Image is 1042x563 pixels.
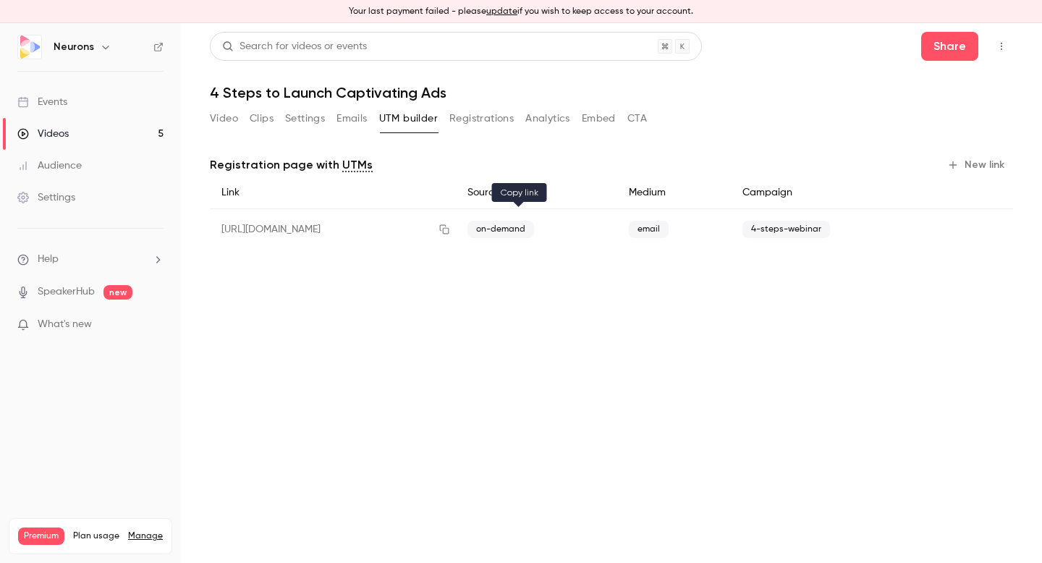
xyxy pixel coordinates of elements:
div: Settings [17,190,75,205]
div: Audience [17,158,82,173]
button: CTA [627,107,647,130]
button: Registrations [449,107,514,130]
button: New link [941,153,1013,177]
div: [URL][DOMAIN_NAME] [210,209,456,250]
p: Your last payment failed - please if you wish to keep access to your account. [349,5,693,18]
p: Registration page with [210,156,373,174]
button: Settings [285,107,325,130]
span: Plan usage [73,530,119,542]
button: Emails [336,107,367,130]
div: Link [210,177,456,209]
span: email [629,221,669,238]
span: 4-steps-webinar [742,221,830,238]
span: What's new [38,317,92,332]
button: Share [921,32,978,61]
span: new [103,285,132,300]
button: Analytics [525,107,570,130]
span: Help [38,252,59,267]
span: Premium [18,528,64,545]
span: on-demand [467,221,534,238]
button: Video [210,107,238,130]
div: Campaign [731,177,930,209]
div: Source [456,177,617,209]
img: Neurons [18,35,41,59]
iframe: Noticeable Trigger [146,318,164,331]
button: UTM builder [379,107,438,130]
button: Top Bar Actions [990,35,1013,58]
a: SpeakerHub [38,284,95,300]
button: update [486,5,517,18]
li: help-dropdown-opener [17,252,164,267]
button: Embed [582,107,616,130]
div: Videos [17,127,69,141]
h1: 4 Steps to Launch Captivating Ads [210,84,1013,101]
div: Search for videos or events [222,39,367,54]
a: Manage [128,530,163,542]
div: Medium [617,177,731,209]
div: Events [17,95,67,109]
button: Clips [250,107,274,130]
h6: Neurons [54,40,94,54]
a: UTMs [342,156,373,174]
